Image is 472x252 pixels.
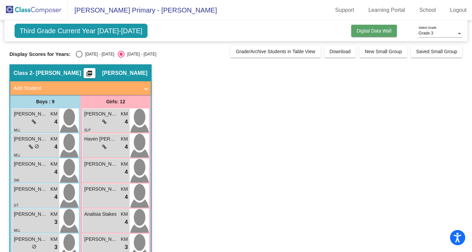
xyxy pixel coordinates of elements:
[411,45,463,58] button: Saved Small Group
[359,45,407,58] button: New Small Group
[50,186,58,193] span: KM
[121,135,128,143] span: KM
[84,128,91,132] span: SLP
[125,51,156,57] div: [DATE] - [DATE]
[14,211,48,218] span: [PERSON_NAME]
[102,70,148,77] span: [PERSON_NAME]
[125,243,128,252] span: 3
[419,31,433,36] span: Grade 3
[85,70,93,80] mat-icon: picture_as_pdf
[10,95,81,108] div: Boys : 9
[10,81,151,95] mat-expansion-panel-header: Add Student
[84,110,118,118] span: [PERSON_NAME]
[54,118,57,126] span: 4
[414,5,441,16] a: School
[54,143,57,151] span: 4
[81,95,151,108] div: Girls: 12
[84,68,95,78] button: Print Students Details
[84,236,118,243] span: [PERSON_NAME]
[121,236,128,243] span: KM
[121,186,128,193] span: KM
[14,161,48,168] span: [PERSON_NAME]
[50,135,58,143] span: KM
[14,204,19,207] span: GT
[125,118,128,126] span: 4
[121,211,128,218] span: KM
[14,84,139,92] mat-panel-title: Add Student
[83,51,114,57] div: [DATE] - [DATE]
[14,110,48,118] span: [PERSON_NAME]
[357,28,391,34] span: Digital Data Wall
[54,168,57,176] span: 4
[9,51,71,57] span: Display Scores for Years:
[54,243,57,252] span: 3
[50,236,58,243] span: KM
[125,168,128,176] span: 4
[230,45,321,58] button: Grade/Archive Students in Table View
[50,161,58,168] span: KM
[416,49,457,54] span: Saved Small Group
[121,110,128,118] span: KM
[50,211,58,218] span: KM
[363,5,411,16] a: Learning Portal
[14,236,48,243] span: [PERSON_NAME]
[365,49,402,54] span: New Small Group
[14,135,48,143] span: [PERSON_NAME]
[35,144,39,149] span: do_not_disturb_alt
[54,218,57,227] span: 3
[351,25,397,37] button: Digital Data Wall
[84,135,118,143] span: Haven [PERSON_NAME]
[32,244,37,249] span: do_not_disturb_alt
[32,70,81,77] span: - [PERSON_NAME]
[14,70,32,77] span: Class 2
[330,49,351,54] span: Download
[14,229,20,232] span: MLL
[236,49,315,54] span: Grade/Archive Students in Table View
[445,5,472,16] a: Logout
[14,178,19,182] span: SW
[14,128,20,132] span: MLL
[14,153,20,157] span: MLL
[125,193,128,202] span: 4
[121,161,128,168] span: KM
[50,110,58,118] span: KM
[68,5,217,16] span: [PERSON_NAME] Primary - [PERSON_NAME]
[84,161,118,168] span: [PERSON_NAME]
[54,193,57,202] span: 4
[14,186,48,193] span: [PERSON_NAME]
[15,24,148,38] span: Third Grade Current Year [DATE]-[DATE]
[76,51,156,58] mat-radio-group: Select an option
[330,5,360,16] a: Support
[125,218,128,227] span: 4
[324,45,356,58] button: Download
[125,143,128,151] span: 4
[84,211,118,218] span: Analisia Stakes
[84,186,118,193] span: [PERSON_NAME]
